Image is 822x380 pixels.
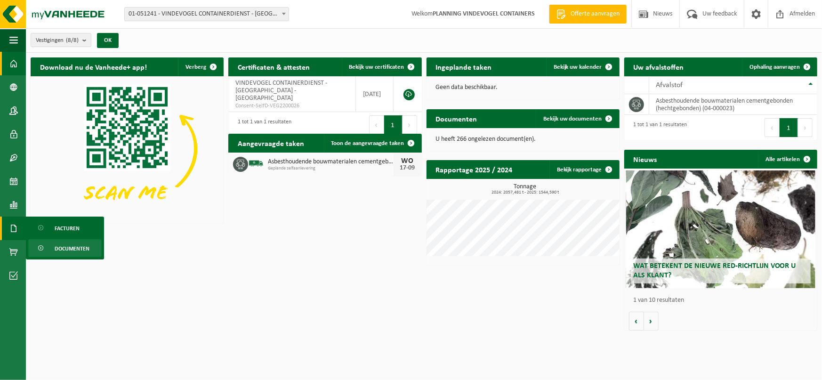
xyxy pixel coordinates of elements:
[624,150,667,168] h2: Nieuws
[634,297,813,304] p: 1 van 10 resultaten
[55,219,80,237] span: Facturen
[268,158,393,166] span: Asbesthoudende bouwmaterialen cementgebonden (hechtgebonden)
[549,5,627,24] a: Offerte aanvragen
[28,239,102,257] a: Documenten
[758,150,816,169] a: Alle artikelen
[765,118,780,137] button: Previous
[436,136,610,143] p: U heeft 266 ongelezen document(en).
[629,117,687,138] div: 1 tot 1 van 1 resultaten
[798,118,813,137] button: Next
[66,37,79,43] count: (8/8)
[427,109,487,128] h2: Documenten
[268,166,393,171] span: Geplande zelfaanlevering
[427,57,501,76] h2: Ingeplande taken
[235,102,348,110] span: Consent-SelfD-VEG2200026
[554,64,602,70] span: Bekijk uw kalender
[403,115,417,134] button: Next
[369,115,384,134] button: Previous
[644,312,659,331] button: Volgende
[633,262,796,279] span: Wat betekent de nieuwe RED-richtlijn voor u als klant?
[629,312,644,331] button: Vorige
[178,57,223,76] button: Verberg
[331,140,404,146] span: Toon de aangevraagde taken
[124,7,289,21] span: 01-051241 - VINDEVOGEL CONTAINERDIENST - OUDENAARDE - OUDENAARDE
[36,33,79,48] span: Vestigingen
[749,64,800,70] span: Ophaling aanvragen
[436,84,610,91] p: Geen data beschikbaar.
[398,157,417,165] div: WO
[125,8,289,21] span: 01-051241 - VINDEVOGEL CONTAINERDIENST - OUDENAARDE - OUDENAARDE
[742,57,816,76] a: Ophaling aanvragen
[228,134,314,152] h2: Aangevraagde taken
[235,80,327,102] span: VINDEVOGEL CONTAINERDIENST - [GEOGRAPHIC_DATA] - [GEOGRAPHIC_DATA]
[31,76,224,221] img: Download de VHEPlus App
[649,94,817,115] td: asbesthoudende bouwmaterialen cementgebonden (hechtgebonden) (04-000023)
[356,76,394,112] td: [DATE]
[31,33,91,47] button: Vestigingen(8/8)
[656,81,683,89] span: Afvalstof
[342,57,421,76] a: Bekijk uw certificaten
[626,170,815,288] a: Wat betekent de nieuwe RED-richtlijn voor u als klant?
[55,240,89,258] span: Documenten
[568,9,622,19] span: Offerte aanvragen
[324,134,421,153] a: Toon de aangevraagde taken
[349,64,404,70] span: Bekijk uw certificaten
[543,116,602,122] span: Bekijk uw documenten
[248,155,264,171] img: BL-SO-LV
[28,219,102,237] a: Facturen
[536,109,619,128] a: Bekijk uw documenten
[427,160,522,178] h2: Rapportage 2025 / 2024
[624,57,693,76] h2: Uw afvalstoffen
[780,118,798,137] button: 1
[398,165,417,171] div: 17-09
[185,64,206,70] span: Verberg
[431,184,620,195] h3: Tonnage
[97,33,119,48] button: OK
[384,115,403,134] button: 1
[31,57,156,76] h2: Download nu de Vanheede+ app!
[233,114,291,135] div: 1 tot 1 van 1 resultaten
[549,160,619,179] a: Bekijk rapportage
[546,57,619,76] a: Bekijk uw kalender
[433,10,535,17] strong: PLANNING VINDEVOGEL CONTAINERS
[228,57,319,76] h2: Certificaten & attesten
[431,190,620,195] span: 2024: 2057,481 t - 2025: 1544,590 t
